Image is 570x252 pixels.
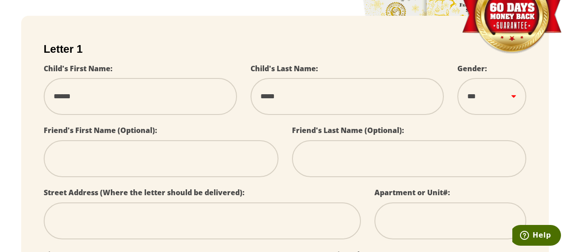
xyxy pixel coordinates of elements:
label: Friend's First Name (Optional): [44,125,157,135]
label: Friend's Last Name (Optional): [292,125,404,135]
label: Apartment or Unit#: [374,188,450,197]
label: Child's First Name: [44,64,113,73]
label: Child's Last Name: [251,64,318,73]
iframe: Opens a widget where you can find more information [512,225,561,247]
label: Gender: [457,64,487,73]
h2: Letter 1 [44,43,527,55]
label: Street Address (Where the letter should be delivered): [44,188,245,197]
